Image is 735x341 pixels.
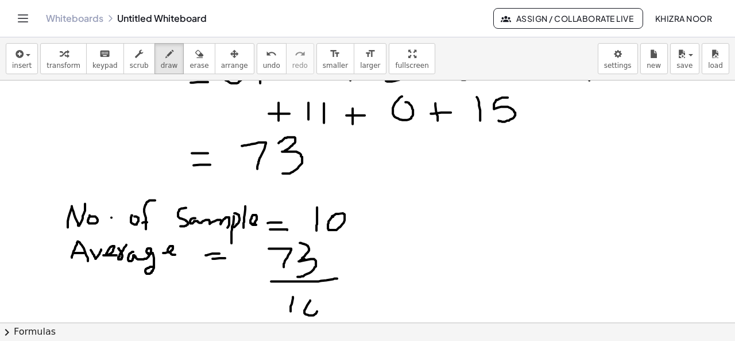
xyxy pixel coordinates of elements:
span: transform [47,62,80,70]
span: save [676,62,693,70]
button: keyboardkeypad [86,43,124,74]
button: transform [40,43,87,74]
button: settings [598,43,638,74]
button: format_sizesmaller [316,43,354,74]
button: Khizra Noor [645,8,721,29]
span: larger [360,62,380,70]
i: keyboard [99,47,110,61]
span: scrub [130,62,149,70]
button: fullscreen [389,43,435,74]
button: undoundo [257,43,287,74]
span: draw [161,62,178,70]
span: erase [189,62,208,70]
button: redoredo [286,43,314,74]
span: Khizra Noor [655,13,712,24]
button: new [640,43,668,74]
button: arrange [215,43,254,74]
button: scrub [123,43,155,74]
span: Assign / Collaborate Live [503,13,633,24]
span: insert [12,62,32,70]
button: insert [6,43,38,74]
button: draw [154,43,184,74]
i: format_size [330,47,341,61]
span: redo [292,62,308,70]
span: fullscreen [395,62,428,70]
span: new [647,62,661,70]
button: Assign / Collaborate Live [493,8,643,29]
span: keypad [92,62,118,70]
button: format_sizelarger [354,43,386,74]
i: undo [266,47,277,61]
i: redo [295,47,305,61]
button: Toggle navigation [14,9,32,28]
button: save [670,43,699,74]
button: erase [183,43,215,74]
span: load [708,62,723,70]
i: format_size [365,47,376,61]
span: undo [263,62,280,70]
span: settings [604,62,632,70]
span: arrange [221,62,248,70]
span: smaller [323,62,348,70]
a: Whiteboards [46,13,103,24]
button: load [702,43,729,74]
